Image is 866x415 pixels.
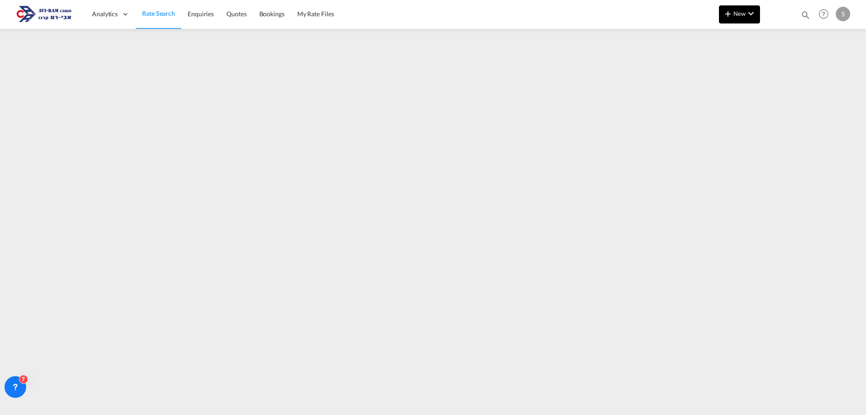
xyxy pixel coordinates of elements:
md-icon: icon-magnify [801,10,811,20]
span: Enquiries [188,10,214,18]
span: Quotes [226,10,246,18]
span: Rate Search [142,9,175,17]
md-icon: icon-chevron-down [746,8,756,19]
button: icon-plus 400-fgNewicon-chevron-down [719,5,760,23]
md-icon: icon-plus 400-fg [723,8,733,19]
div: icon-magnify [801,10,811,23]
div: S [836,7,850,21]
span: Analytics [92,9,118,19]
span: Bookings [259,10,285,18]
div: Help [816,6,836,23]
img: 166978e0a5f911edb4280f3c7a976193.png [14,4,74,24]
span: My Rate Files [297,10,334,18]
span: New [723,10,756,17]
span: Help [816,6,831,22]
